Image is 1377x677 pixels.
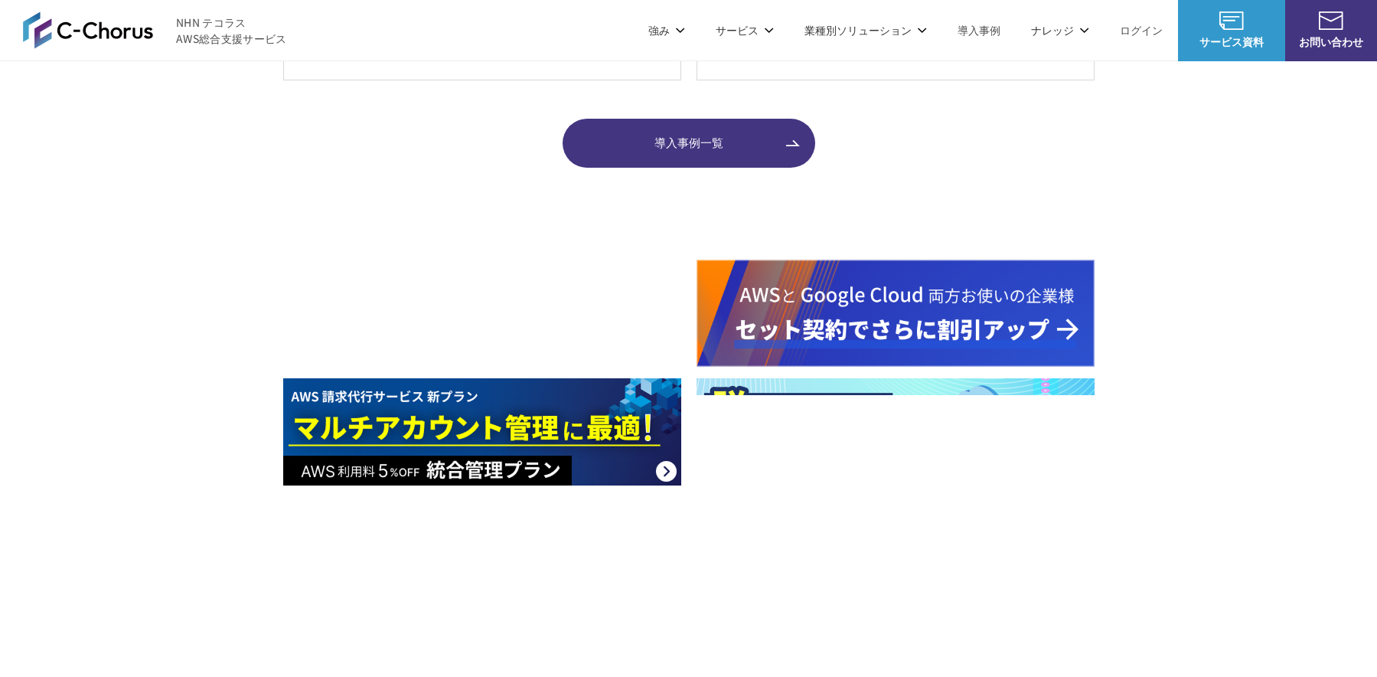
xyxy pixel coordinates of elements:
img: お問い合わせ [1319,11,1343,30]
a: AWS総合支援サービス C-Chorus NHN テコラスAWS総合支援サービス [23,11,287,48]
p: サービス [716,22,774,38]
img: Google Cloud利用料 最大15%OFFキャンペーン 2025年10月31日申込まで [283,260,681,367]
img: AWS総合支援サービス C-Chorus [23,11,153,48]
a: ログイン [1120,22,1163,38]
img: 脱VMwareに対応 コスト増加への対策としてAWSネイティブ構成への移行を支援します [697,378,1095,486]
p: ナレッジ [1031,22,1089,38]
img: 初心者向け、これからはじめるAWSセミナー 見逃し配信セミナー [697,497,1095,604]
span: 導入事例一覧 [563,134,815,152]
img: AWS費用の大幅削減 正しいアプローチを提案 [283,497,681,604]
p: 業種別ソリューション [804,22,927,38]
p: 強み [648,22,685,38]
span: NHN テコラス AWS総合支援サービス [176,15,287,47]
span: サービス資料 [1178,34,1285,50]
img: AWS&Google Cloudセット契約割引 [697,260,1095,367]
span: お問い合わせ [1285,34,1377,50]
img: AWS請求代行サービス 統合管理プラン [283,378,681,486]
a: 導入事例 [958,22,1000,38]
img: AWS総合支援サービス C-Chorus サービス資料 [1219,11,1244,30]
a: 導入事例一覧 [563,119,815,168]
